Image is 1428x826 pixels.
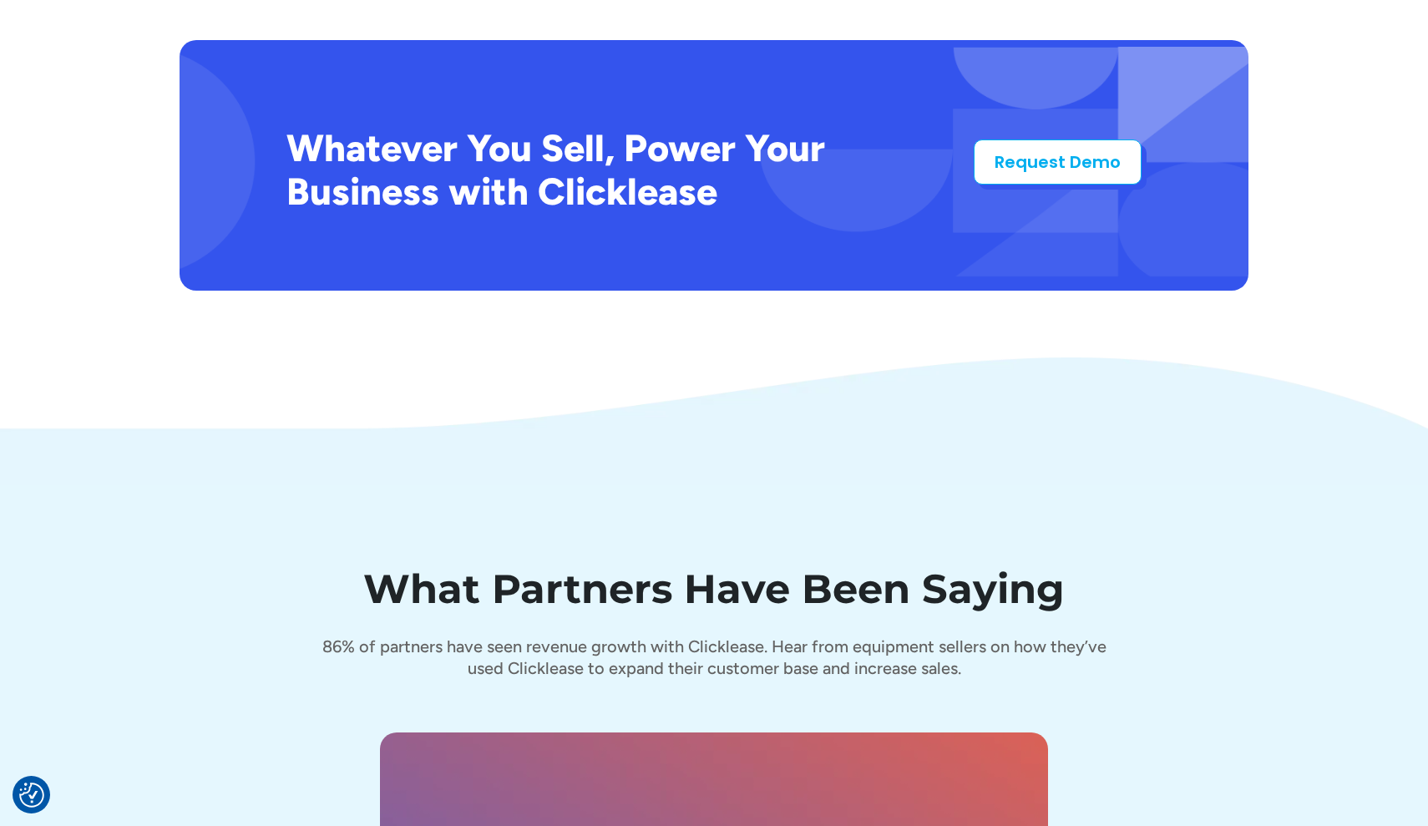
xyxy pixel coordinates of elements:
[286,126,920,213] h2: Whatever You Sell, Power Your Business with Clicklease
[322,636,1106,679] div: 86% of partners have seen revenue growth with Clicklease. Hear from equipment sellers on how they...
[322,569,1106,609] h2: What Partners Have Been Saying
[19,783,44,808] img: Revisit consent button
[974,139,1142,185] a: Request Demo
[19,783,44,808] button: Consent Preferences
